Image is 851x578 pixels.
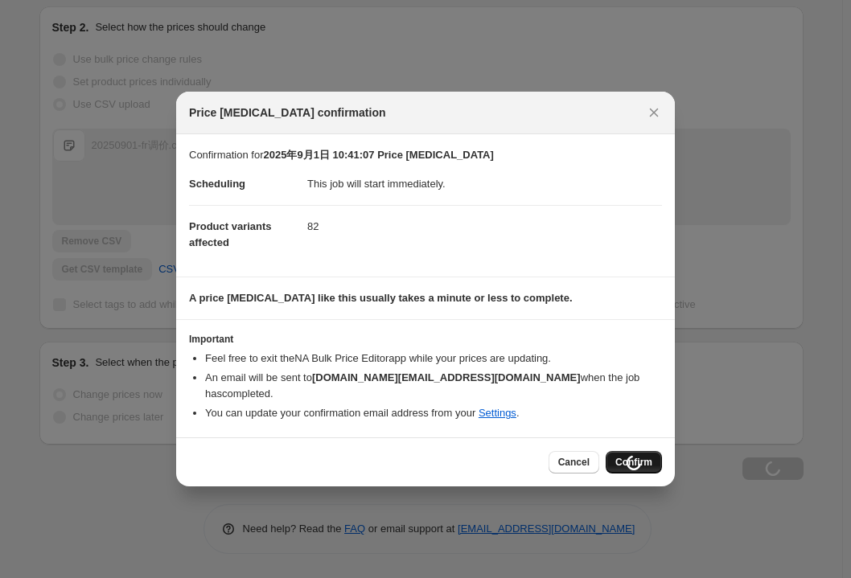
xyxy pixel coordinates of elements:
span: Cancel [558,456,590,469]
p: Confirmation for [189,147,662,163]
li: An email will be sent to when the job has completed . [205,370,662,402]
b: A price [MEDICAL_DATA] like this usually takes a minute or less to complete. [189,292,573,304]
li: Feel free to exit the NA Bulk Price Editor app while your prices are updating. [205,350,662,367]
span: Scheduling [189,178,245,190]
dd: This job will start immediately. [307,163,662,205]
span: Price [MEDICAL_DATA] confirmation [189,105,386,121]
a: Settings [479,407,516,419]
b: 2025年9月1日 10:41:07 Price [MEDICAL_DATA] [263,149,493,161]
button: Cancel [549,451,599,473]
h3: Important [189,333,662,346]
dd: 82 [307,205,662,248]
b: [DOMAIN_NAME][EMAIL_ADDRESS][DOMAIN_NAME] [312,371,581,383]
span: Product variants affected [189,220,272,248]
li: You can update your confirmation email address from your . [205,405,662,421]
button: Close [643,101,665,124]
